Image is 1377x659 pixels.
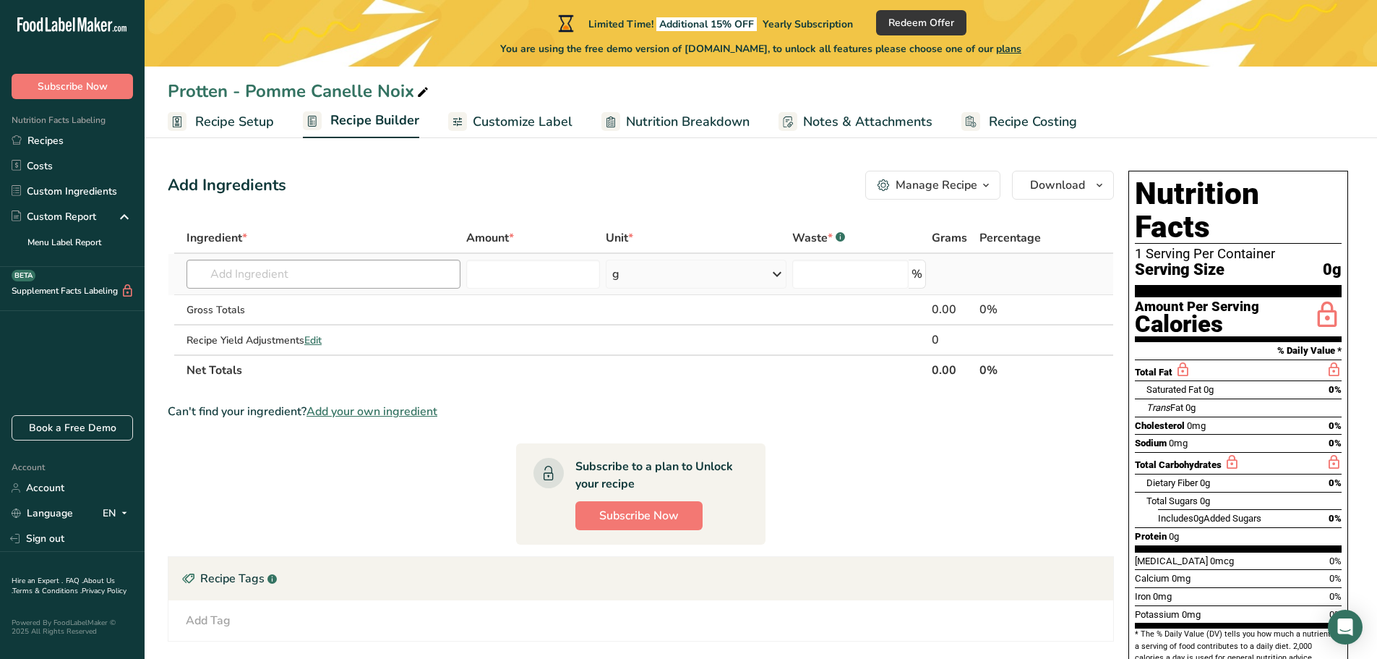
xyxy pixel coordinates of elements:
div: Open Intercom Messenger [1328,610,1363,645]
div: Calories [1135,314,1259,335]
span: 0g [1169,531,1179,542]
span: Percentage [979,229,1041,247]
span: Recipe Builder [330,111,419,130]
a: Nutrition Breakdown [601,106,750,138]
span: 0mg [1169,438,1188,448]
div: Waste [792,229,845,247]
span: 0mg [1182,609,1201,620]
span: 0mcg [1210,556,1234,566]
span: Iron [1135,591,1151,602]
div: Manage Recipe [896,177,977,194]
span: Recipe Costing [989,112,1077,132]
span: Cholesterol [1135,420,1185,431]
div: Limited Time! [555,14,853,32]
div: 0.00 [932,301,973,318]
span: 0% [1329,384,1342,395]
a: FAQ . [66,576,83,586]
a: Notes & Attachments [778,106,932,138]
span: 0% [1329,591,1342,602]
button: Subscribe Now [575,501,703,530]
span: You are using the free demo version of [DOMAIN_NAME], to unlock all features please choose one of... [500,41,1021,56]
span: Add your own ingredient [306,403,437,420]
div: 0 [932,331,973,349]
span: plans [996,42,1021,56]
div: EN [103,505,133,522]
span: 0g [1200,477,1210,488]
i: Trans [1146,402,1170,413]
span: Ingredient [186,229,247,247]
span: Amount [466,229,514,247]
th: 0% [977,354,1071,385]
span: Customize Label [473,112,572,132]
a: Recipe Builder [303,104,419,139]
button: Manage Recipe [865,171,1000,200]
div: 1 Serving Per Container [1135,247,1342,261]
a: Language [12,501,73,526]
span: Protein [1135,531,1167,542]
span: Serving Size [1135,261,1224,279]
span: 0% [1329,609,1342,620]
span: Subscribe Now [38,79,108,94]
span: Calcium [1135,573,1170,584]
span: Dietary Fiber [1146,477,1198,488]
span: Additional 15% OFF [656,17,757,31]
span: 0% [1329,556,1342,566]
span: Fat [1146,402,1183,413]
div: Recipe Tags [168,557,1113,600]
span: Yearly Subscription [763,17,853,31]
span: Download [1030,177,1085,194]
span: 0g [1185,402,1196,413]
div: g [612,265,619,283]
span: Unit [606,229,633,247]
th: 0.00 [929,354,976,385]
div: Powered By FoodLabelMaker © 2025 All Rights Reserved [12,618,133,636]
button: Download [1012,171,1114,200]
button: Subscribe Now [12,74,133,99]
span: Subscribe Now [599,507,679,524]
button: Redeem Offer [876,10,966,35]
span: 0g [1323,261,1342,279]
div: Protten - Pomme Canelle Noix [168,78,432,104]
span: 0g [1193,513,1204,524]
span: 0% [1329,420,1342,431]
span: Nutrition Breakdown [626,112,750,132]
span: Notes & Attachments [803,112,932,132]
div: Gross Totals [186,302,460,318]
span: Includes Added Sugars [1158,513,1261,524]
span: Potassium [1135,609,1180,620]
span: [MEDICAL_DATA] [1135,556,1208,566]
span: 0g [1200,496,1210,506]
th: Net Totals [184,354,929,385]
span: 0% [1329,513,1342,524]
div: Amount Per Serving [1135,300,1259,314]
a: About Us . [12,576,115,596]
span: Saturated Fat [1146,384,1201,395]
span: 0mg [1187,420,1206,431]
span: 0% [1329,573,1342,584]
h1: Nutrition Facts [1135,177,1342,244]
span: Redeem Offer [888,15,954,30]
span: 0g [1204,384,1214,395]
span: Total Sugars [1146,496,1198,506]
span: 0% [1329,438,1342,448]
a: Terms & Conditions . [12,586,82,596]
input: Add Ingredient [186,260,460,289]
div: BETA [12,270,35,281]
div: Custom Report [12,209,96,224]
div: Add Tag [186,612,231,629]
a: Recipe Costing [961,106,1077,138]
div: Subscribe to a plan to Unlock your recipe [575,458,737,493]
span: Total Fat [1135,367,1172,378]
span: Edit [304,333,322,347]
a: Book a Free Demo [12,415,133,441]
div: Can't find your ingredient? [168,403,1114,420]
div: 0% [979,301,1068,318]
span: Total Carbohydrates [1135,459,1222,470]
span: 0mg [1172,573,1191,584]
a: Hire an Expert . [12,576,63,586]
a: Privacy Policy [82,586,126,596]
span: Sodium [1135,438,1167,448]
div: Add Ingredients [168,174,286,197]
a: Recipe Setup [168,106,274,138]
section: % Daily Value * [1135,342,1342,360]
